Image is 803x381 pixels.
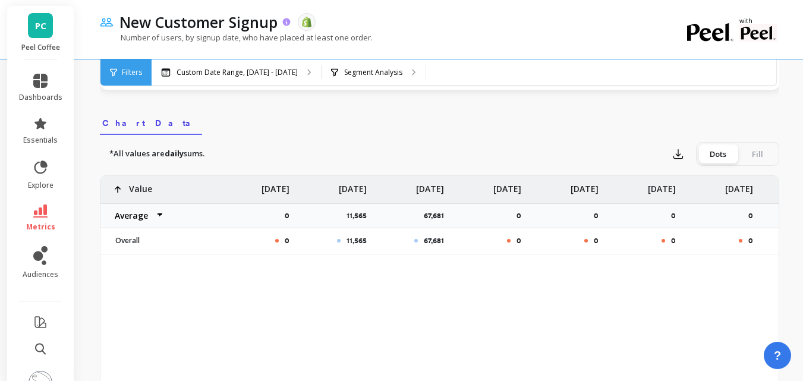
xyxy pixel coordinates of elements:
[671,236,676,245] p: 0
[109,148,204,160] p: *All values are sums.
[725,176,753,195] p: [DATE]
[108,236,212,245] p: Overall
[23,270,58,279] span: audiences
[19,43,62,52] p: Peel Coffee
[594,236,599,245] p: 0
[416,176,444,195] p: [DATE]
[339,176,367,195] p: [DATE]
[35,19,46,33] span: PC
[165,148,184,159] strong: daily
[102,117,200,129] span: Chart Data
[122,68,142,77] span: Filters
[23,136,58,145] span: essentials
[285,236,289,245] p: 0
[774,347,781,364] span: ?
[594,211,606,221] p: 0
[347,211,374,221] p: 11,565
[119,12,278,32] p: New Customer Signup
[262,176,289,195] p: [DATE]
[424,211,451,221] p: 67,681
[748,211,760,221] p: 0
[28,181,53,190] span: explore
[517,236,521,245] p: 0
[571,176,599,195] p: [DATE]
[26,222,55,232] span: metrics
[344,68,402,77] p: Segment Analysis
[424,236,444,245] p: 67,681
[517,211,528,221] p: 0
[739,18,777,24] p: with
[100,17,114,27] img: header icon
[100,32,373,43] p: Number of users, by signup date, who have placed at least one order.
[739,24,777,42] img: partner logo
[285,211,297,221] p: 0
[671,211,683,221] p: 0
[764,342,791,369] button: ?
[493,176,521,195] p: [DATE]
[347,236,367,245] p: 11,565
[301,17,312,27] img: api.shopify.svg
[698,144,738,163] div: Dots
[100,108,779,135] nav: Tabs
[177,68,298,77] p: Custom Date Range, [DATE] - [DATE]
[738,144,777,163] div: Fill
[129,176,152,195] p: Value
[748,236,753,245] p: 0
[648,176,676,195] p: [DATE]
[19,93,62,102] span: dashboards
